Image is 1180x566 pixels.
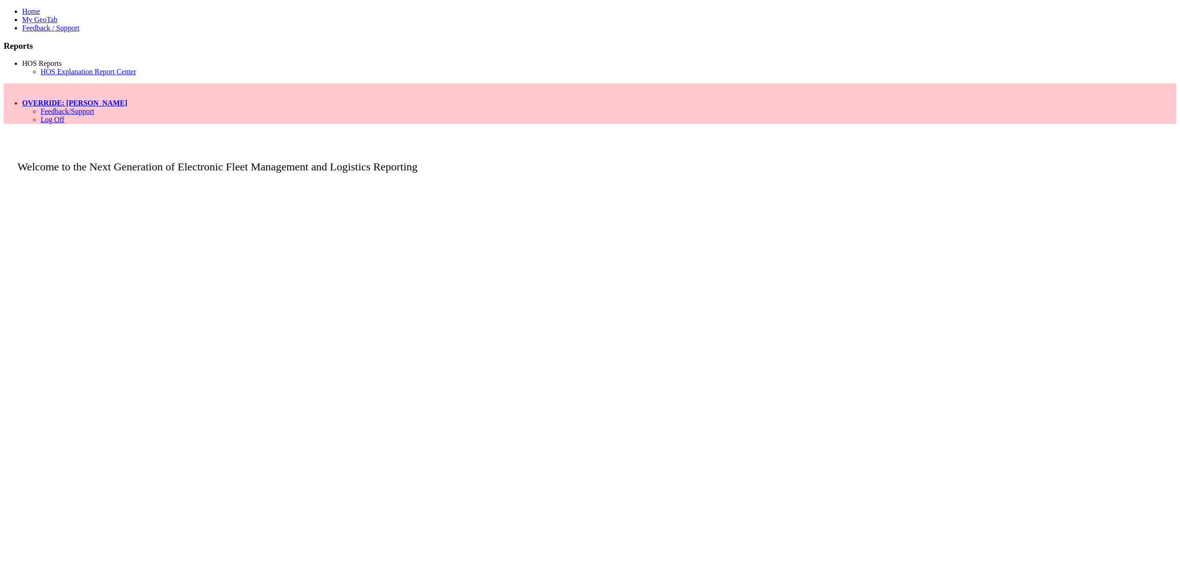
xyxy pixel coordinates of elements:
[4,147,1176,173] p: Welcome to the Next Generation of Electronic Fleet Management and Logistics Reporting
[22,16,58,23] a: My GeoTab
[41,116,65,123] a: Log Off
[22,99,127,107] a: OVERRIDE: [PERSON_NAME]
[22,7,40,15] a: Home
[22,59,62,67] a: HOS Reports
[22,24,79,32] a: Feedback / Support
[4,41,1176,51] h3: Reports
[41,107,94,115] a: Feedback/Support
[41,68,136,76] a: HOS Explanation Report Center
